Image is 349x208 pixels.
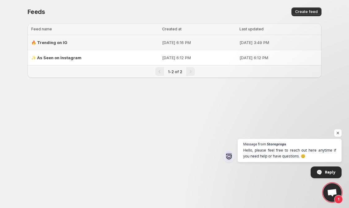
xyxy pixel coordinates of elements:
[162,27,182,31] span: Created at
[325,167,335,178] span: Reply
[291,7,321,16] button: Create feed
[31,40,67,45] span: 🔥 Trending on IG
[31,55,81,60] span: ✨ As Seen on Instagram
[168,69,182,74] span: 1-2 of 2
[239,27,264,31] span: Last updated
[323,183,342,202] a: Open chat
[162,39,236,46] p: [DATE] 6:16 PM
[28,65,321,78] nav: Pagination
[162,55,236,61] p: [DATE] 6:12 PM
[28,8,45,15] span: Feeds
[334,195,343,204] span: 1
[243,142,266,146] span: Message from
[267,142,286,146] span: Storeprops
[239,55,318,61] p: [DATE] 6:12 PM
[243,147,336,159] span: Hello, please feel free to reach out here anytime if you need help or have questions. 😊
[295,9,318,14] span: Create feed
[239,39,318,46] p: [DATE] 3:49 PM
[31,27,52,31] span: Feed name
